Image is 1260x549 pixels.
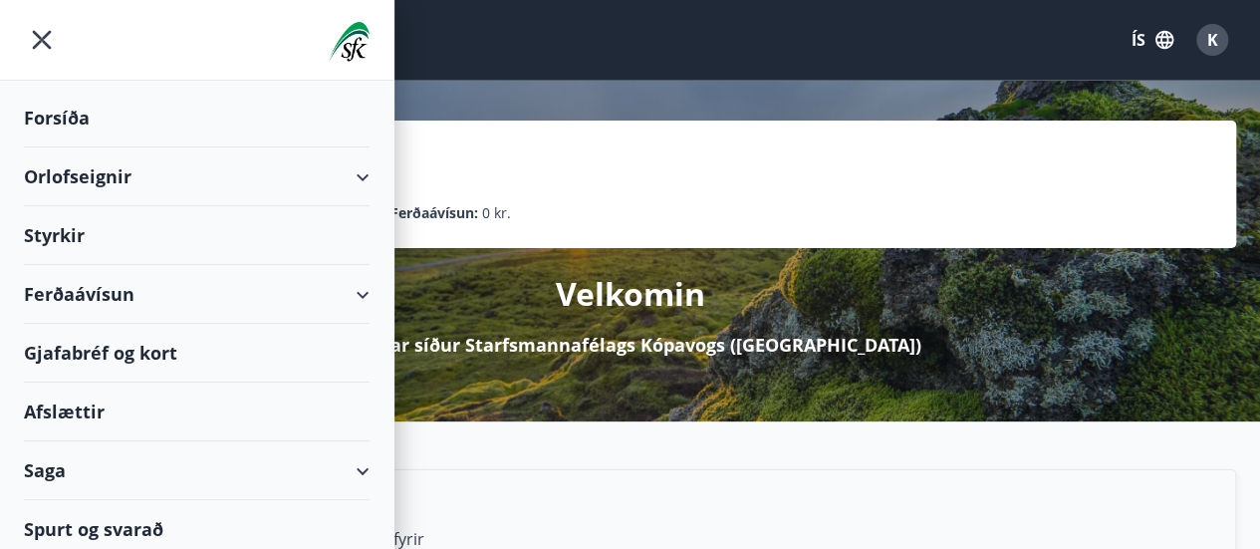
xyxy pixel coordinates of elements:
span: K [1207,29,1218,51]
div: Afslættir [24,383,370,441]
p: á Mínar síður Starfsmannafélags Kópavogs ([GEOGRAPHIC_DATA]) [340,332,921,358]
div: Styrkir [24,206,370,265]
p: Ferðaávísun : [390,202,478,224]
button: K [1188,16,1236,64]
div: Orlofseignir [24,147,370,206]
button: ÍS [1121,22,1184,58]
button: menu [24,22,60,58]
span: 0 kr. [482,202,511,224]
p: Velkomin [556,272,705,316]
img: union_logo [329,22,370,62]
div: Gjafabréf og kort [24,324,370,383]
div: Saga [24,441,370,500]
div: Forsíða [24,89,370,147]
div: Ferðaávísun [24,265,370,324]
